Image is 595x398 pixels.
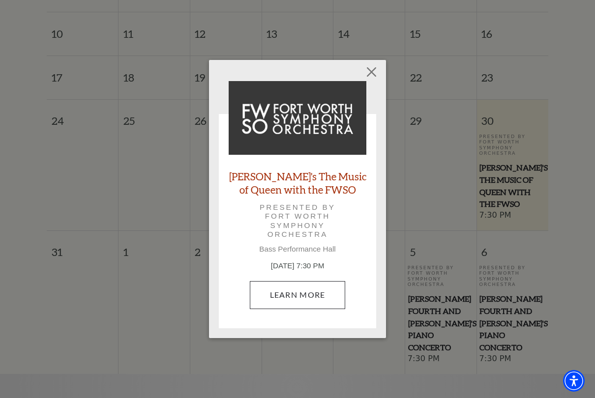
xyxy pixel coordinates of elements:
[229,170,366,196] a: [PERSON_NAME]'s The Music of Queen with the FWSO
[229,260,366,272] p: [DATE] 7:30 PM
[242,203,353,239] p: Presented by Fort Worth Symphony Orchestra
[563,370,585,392] div: Accessibility Menu
[250,281,346,309] a: August 30, 7:30 PM Learn More
[362,63,381,82] button: Close
[229,81,366,155] img: Windborne's The Music of Queen with the FWSO
[229,245,366,254] p: Bass Performance Hall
